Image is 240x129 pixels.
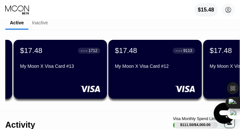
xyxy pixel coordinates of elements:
[210,46,232,55] div: $17.48
[115,46,137,55] div: $17.48
[183,48,192,53] div: 9113
[198,7,214,13] div: $15.48
[32,20,48,25] div: Inactive
[20,46,42,55] div: $17.48
[10,20,24,25] div: Active
[173,116,218,121] div: Visa Monthly Spend Limit
[14,40,107,99] div: $17.48● ● ● ●1712My Moon X Visa Card #13
[176,50,182,52] div: ● ● ● ●
[81,50,87,52] div: ● ● ● ●
[20,64,100,69] div: My Moon X Visa Card #13
[115,64,195,69] div: My Moon X Visa Card #12
[194,3,218,16] div: $15.48
[108,40,202,99] div: $17.48● ● ● ●9113My Moon X Visa Card #12
[180,123,211,127] div: $111.50 / $4,000.00
[88,48,97,53] div: 1712
[173,116,218,128] div: Visa Monthly Spend Limit$111.50/$4,000.00
[214,103,235,124] iframe: Button to launch messaging window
